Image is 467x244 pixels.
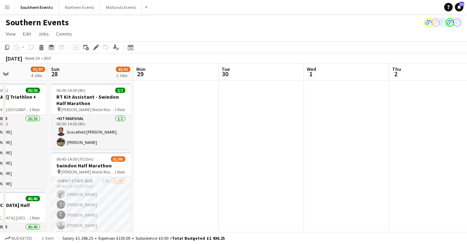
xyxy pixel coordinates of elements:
app-user-avatar: RunThrough Events [438,18,447,27]
h3: Swindon Half Marathon [51,162,131,169]
span: Thu [392,66,401,72]
span: Edit [23,31,31,37]
a: View [3,29,19,38]
span: 26/26 [26,88,40,93]
span: 28 [50,70,60,78]
div: Salary £1 286.25 + Expenses £150.00 + Subsistence £0.00 = [62,235,225,241]
span: 1 Role [30,107,40,112]
div: BST [44,56,51,61]
h3: RT Kit Assistant - Swindon Half Marathon [51,94,131,107]
div: 2 Jobs [116,73,130,78]
span: Tue [222,66,230,72]
a: Edit [20,29,34,38]
app-card-role: Kit Marshal2/206:00-14:00 (8h)Gracefield [PERSON_NAME][PERSON_NAME] [51,115,131,149]
app-user-avatar: RunThrough Events [453,18,461,27]
span: 29 [135,70,146,78]
app-user-avatar: RunThrough Events [431,18,440,27]
span: Budgeted [11,236,32,241]
span: 06:00-14:00 (8h) [57,88,86,93]
span: 2/2 [115,88,125,93]
app-user-avatar: RunThrough Events [424,18,433,27]
span: Jobs [38,31,49,37]
span: 32 [459,2,464,6]
span: Total Budgeted £1 436.25 [172,235,225,241]
span: 1 Role [30,215,40,220]
span: Sun [51,66,60,72]
span: Mon [136,66,146,72]
span: Comms [56,31,72,37]
app-job-card: 06:00-14:00 (8h)2/2RT Kit Assistant - Swindon Half Marathon [PERSON_NAME] Water Main Car Park1 Ro... [51,83,131,149]
a: 32 [455,3,463,11]
span: 1 item [39,235,56,241]
span: Wed [307,66,316,72]
div: 4 Jobs [31,73,45,78]
span: [PERSON_NAME] Water Main Car Park [61,169,115,175]
span: 1 Role [115,107,125,112]
span: Week 39 [24,56,41,61]
a: Jobs [35,29,52,38]
span: [PERSON_NAME] Water Main Car Park [61,107,115,112]
button: Northern Events [59,0,100,14]
span: 40/40 [26,196,40,201]
span: 06:45-14:00 (7h15m) [57,156,94,162]
span: 1 Role [115,169,125,175]
span: 2 [391,70,401,78]
span: View [6,31,16,37]
button: Budgeted [4,234,33,242]
a: Comms [53,29,75,38]
div: [DATE] [6,55,22,62]
button: Midlands Events [100,0,142,14]
span: 1 [306,70,316,78]
span: 83/92 [116,67,130,72]
app-user-avatar: RunThrough Events [446,18,454,27]
button: Southern Events [15,0,59,14]
h1: Southern Events [6,17,69,28]
span: 30 [220,70,230,78]
span: 91/97 [31,67,45,72]
span: 81/90 [111,156,125,162]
